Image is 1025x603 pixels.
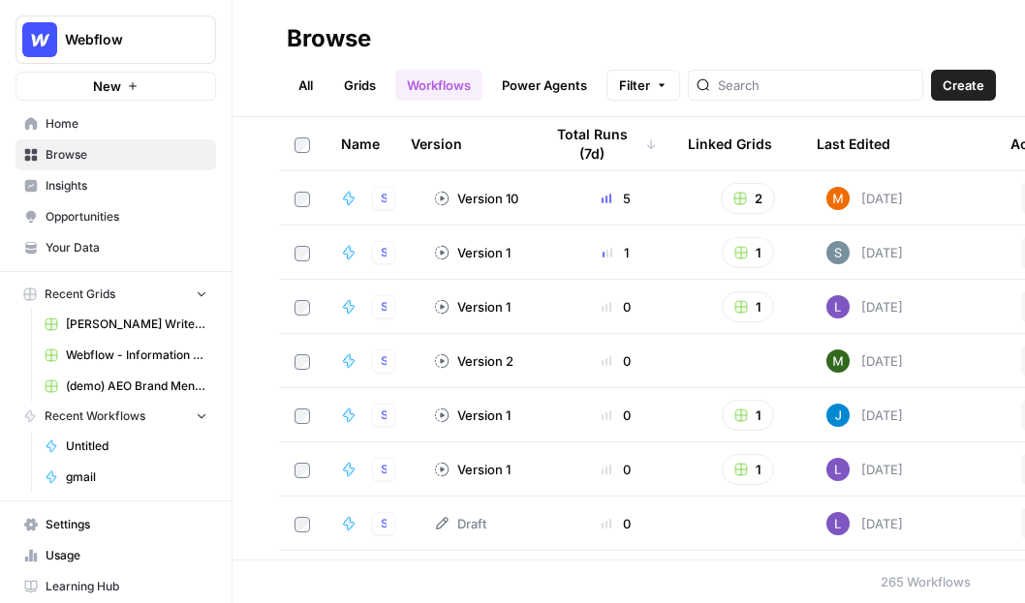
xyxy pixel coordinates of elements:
button: 1 [722,291,774,322]
a: UntitledStudio 2.0 [341,512,403,535]
span: (demo) AEO Brand Mention Outreach (1) [66,377,207,395]
div: [DATE] [826,349,903,373]
div: Total Runs (7d) [543,117,657,170]
span: Studio 2.0 [381,244,387,261]
span: Recent Grids [45,286,115,303]
img: z620ml7ie90s7uun3xptce9f0frp [826,404,850,427]
div: [DATE] [826,512,903,535]
span: Your Data [46,239,207,256]
div: Draft [434,514,486,533]
button: 1 [722,237,774,268]
div: [DATE] [826,187,903,210]
img: Webflow Logo [22,22,57,57]
span: Home [46,115,207,133]
button: 1 [722,400,774,431]
span: Studio 2.0 [381,352,387,370]
button: New [16,72,216,101]
button: Recent Workflows [16,402,216,431]
div: Version 10 [434,189,518,208]
a: Home [16,108,216,139]
a: Write Informational Article OutlineStudio 2.0 [341,404,403,427]
a: Your Data [16,232,216,263]
div: 265 Workflows [881,572,971,591]
div: 1 [561,243,670,262]
a: Learning Hub [16,571,216,602]
span: New [93,76,121,96]
a: Insights [16,170,216,201]
a: Grids [332,70,388,101]
button: Workspace: Webflow [16,15,216,64]
span: Opportunities [46,208,207,226]
div: Browse [287,23,371,54]
div: Version 1 [434,243,511,262]
div: [DATE] [826,241,903,264]
div: 0 [561,460,670,479]
button: Filter [606,70,680,101]
a: AEO Reddit Engagement - ForkStudio 2.0 [341,295,403,318]
span: Browse [46,146,207,164]
div: Version 1 [434,460,511,479]
span: Usage [46,547,207,564]
span: Filter [619,75,650,95]
a: Opportunities [16,201,216,232]
a: Untitled [36,431,216,462]
button: Create [931,70,996,101]
span: Studio 2.0 [381,407,387,424]
a: Browse [16,139,216,170]
div: 0 [561,297,670,317]
div: [DATE] [826,404,903,427]
div: Version [411,117,462,170]
a: Workflows [395,70,482,101]
img: rn7sh892ioif0lo51687sih9ndqw [826,458,850,481]
button: Recent Grids [16,280,216,309]
span: Insights [46,177,207,195]
img: 4suam345j4k4ehuf80j2ussc8x0k [826,187,850,210]
input: Search [718,75,915,95]
div: Last Edited [817,117,890,170]
button: 2 [721,183,775,214]
div: [DATE] [826,458,903,481]
a: gmail [36,462,216,493]
span: gmail [66,468,207,486]
div: Version 2 [434,351,513,371]
a: Write Informational Article BodyStudio 2.0 [341,458,403,481]
div: Version 1 [434,406,511,425]
a: Power Agents [490,70,599,101]
span: Studio 2.0 [381,515,387,532]
div: 5 [561,189,670,208]
span: Webflow - Information Article -[PERSON_NAME] (Demo) [66,347,207,364]
img: w7f6q2jfcebns90hntjxsl93h3td [826,241,850,264]
span: Untitled [66,437,207,455]
span: Studio 2.0 [381,190,387,207]
span: Studio 2.0 [381,298,387,316]
span: [PERSON_NAME] Write Informational Article [66,316,207,333]
span: Create [943,75,984,95]
div: [DATE] [826,295,903,318]
img: rn7sh892ioif0lo51687sih9ndqw [826,512,850,535]
div: 0 [561,514,670,533]
span: Studio 2.0 [381,461,387,478]
a: AEO Reddit Engagement - ForkStudio 2.0 [341,241,403,264]
a: All [287,70,325,101]
a: Brief, Title Tag, and DescriptionStudio 2.0 [341,349,403,373]
span: Settings [46,516,207,533]
a: Usage [16,540,216,571]
div: Version 1 [434,297,511,317]
div: Linked Grids [688,117,772,170]
img: rn7sh892ioif0lo51687sih9ndqw [826,295,850,318]
span: Learning Hub [46,578,207,595]
a: [PERSON_NAME] Write Informational Article [36,309,216,340]
button: 1 [722,454,774,485]
div: 0 [561,351,670,371]
span: Webflow [65,30,182,49]
span: Recent Workflows [45,407,145,425]
img: ms5214pclqw0imcoxtvoedrp0urw [826,349,850,373]
a: Webflow - Information Article -[PERSON_NAME] (Demo) [36,340,216,371]
a: Keyword to OutlineStudio 2.0 [341,187,403,210]
a: (demo) AEO Brand Mention Outreach (1) [36,371,216,402]
div: 0 [561,406,670,425]
div: Name [341,117,380,170]
a: Settings [16,509,216,540]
